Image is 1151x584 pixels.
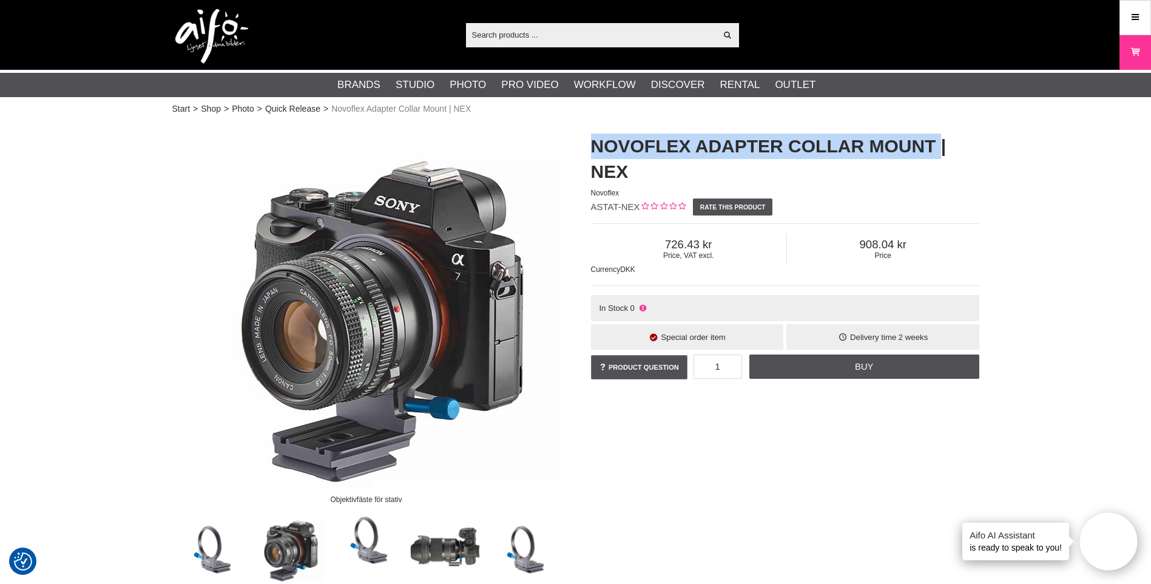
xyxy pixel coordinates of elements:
img: Revisit consent button [14,552,32,571]
a: Start [172,103,191,115]
span: > [193,103,198,115]
img: Novoflex Adapter Collar Mount | NEX [172,121,561,510]
span: Novoflex [591,189,619,197]
span: Price, VAT excl. [591,251,786,260]
a: Shop [201,103,221,115]
div: is ready to speak to you! [962,523,1069,560]
span: > [257,103,262,115]
a: Studio [396,77,434,93]
span: 2 weeks [899,333,928,342]
input: Search products ... [466,25,717,44]
span: Novoflex Adapter Collar Mount | NEX [331,103,471,115]
a: Objektivfäste för stativ [172,121,561,510]
a: Rental [720,77,760,93]
button: Consent Preferences [14,551,32,572]
span: Delivery time [850,333,896,342]
span: DKK [620,265,635,274]
a: Discover [651,77,705,93]
span: In Stock [599,304,628,313]
span: ASTAT-NEX [591,202,640,212]
a: Brands [337,77,380,93]
h1: Novoflex Adapter Collar Mount | NEX [591,134,979,185]
h4: Aifo AI Assistant [970,529,1062,542]
img: logo.png [175,9,248,64]
a: Rate this product [693,199,772,216]
span: 0 [630,304,635,313]
div: Objektivfäste för stativ [320,489,412,510]
img: Kompatibel med Arca snabbfäste [329,513,403,568]
a: Photo [450,77,486,93]
a: Buy [749,355,979,379]
a: Pro Video [501,77,558,93]
a: Product question [591,355,687,379]
a: Photo [232,103,254,115]
i: Not in stock [638,304,647,313]
a: Workflow [574,77,636,93]
span: 726.43 [591,238,786,251]
span: Price [787,251,979,260]
a: Quick Release [265,103,320,115]
span: > [224,103,229,115]
span: Special order item [661,333,726,342]
a: Outlet [775,77,815,93]
span: > [323,103,328,115]
span: 908.04 [787,238,979,251]
span: Currency [591,265,621,274]
div: Customer rating: 0 [640,201,686,214]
